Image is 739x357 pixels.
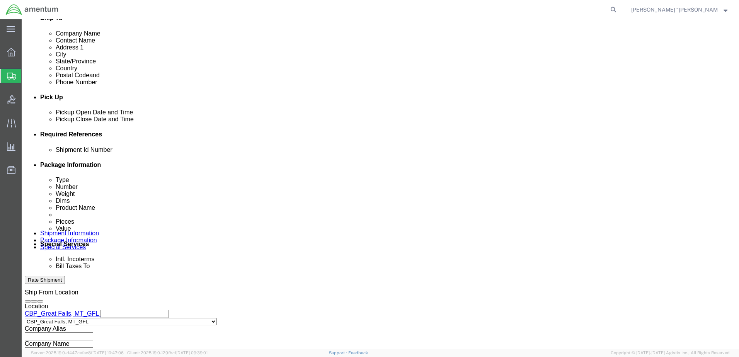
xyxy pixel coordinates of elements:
span: Server: 2025.19.0-d447cefac8f [31,350,124,355]
span: [DATE] 09:39:01 [176,350,208,355]
span: Client: 2025.19.0-129fbcf [127,350,208,355]
button: [PERSON_NAME] “[PERSON_NAME]” [PERSON_NAME] [631,5,728,14]
img: logo [5,4,59,15]
iframe: FS Legacy Container [22,19,739,349]
span: Copyright © [DATE]-[DATE] Agistix Inc., All Rights Reserved [611,350,730,356]
a: Support [329,350,348,355]
span: [DATE] 10:47:06 [92,350,124,355]
a: Feedback [348,350,368,355]
span: Courtney “Levi” Rabel [631,5,718,14]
